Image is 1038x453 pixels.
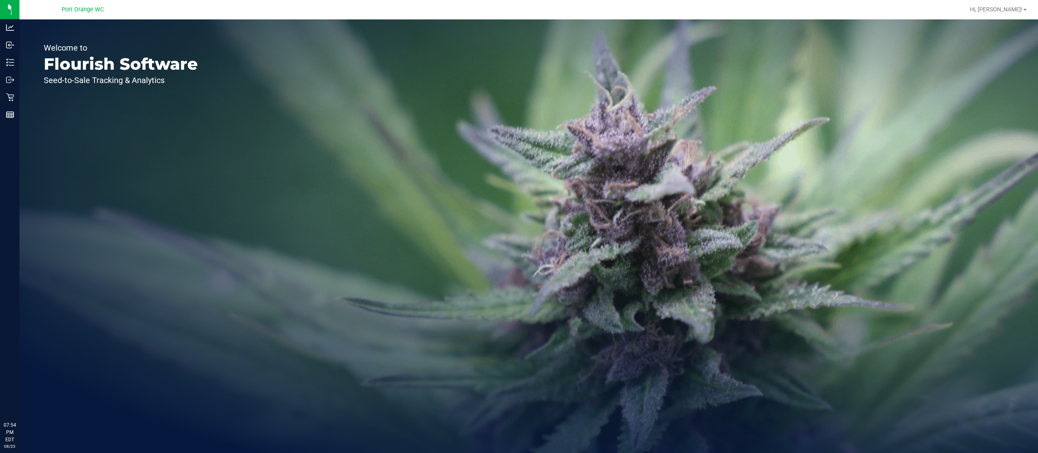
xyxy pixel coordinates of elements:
iframe: Resource center [8,388,32,412]
span: Hi, [PERSON_NAME]! [970,6,1023,13]
inline-svg: Retail [6,93,14,101]
inline-svg: Outbound [6,76,14,84]
p: Welcome to [44,44,198,52]
p: 08/25 [4,443,16,449]
inline-svg: Reports [6,111,14,119]
p: 07:54 PM EDT [4,421,16,443]
inline-svg: Inventory [6,58,14,66]
p: Flourish Software [44,56,198,72]
inline-svg: Inbound [6,41,14,49]
span: Port Orange WC [62,6,104,13]
inline-svg: Analytics [6,24,14,32]
p: Seed-to-Sale Tracking & Analytics [44,76,198,84]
